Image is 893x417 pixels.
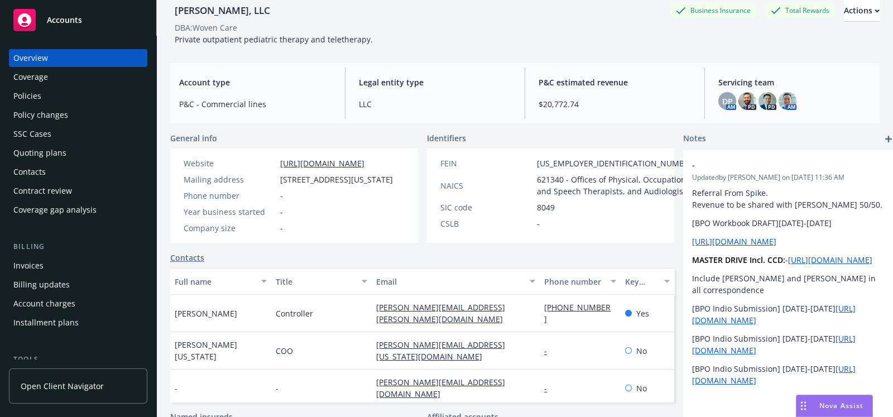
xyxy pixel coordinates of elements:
[692,159,857,171] span: -
[276,382,279,394] span: -
[9,106,147,124] a: Policy changes
[280,206,283,218] span: -
[376,339,505,362] a: [PERSON_NAME][EMAIL_ADDRESS][US_STATE][DOMAIN_NAME]
[179,76,332,88] span: Account type
[13,182,72,200] div: Contract review
[788,255,872,265] a: [URL][DOMAIN_NAME]
[9,125,147,143] a: SSC Cases
[692,254,886,266] p: -
[636,382,647,394] span: No
[9,182,147,200] a: Contract review
[537,218,540,229] span: -
[625,276,657,287] div: Key contact
[692,217,886,229] p: [BPO Workbook DRAFT][DATE]-[DATE]
[670,3,756,17] div: Business Insurance
[13,201,97,219] div: Coverage gap analysis
[9,87,147,105] a: Policies
[718,76,871,88] span: Servicing team
[9,295,147,313] a: Account charges
[692,333,886,356] p: [BPO Indio Submission] [DATE]-[DATE]
[440,218,532,229] div: CSLB
[376,302,512,324] a: [PERSON_NAME][EMAIL_ADDRESS][PERSON_NAME][DOMAIN_NAME]
[13,276,70,294] div: Billing updates
[372,268,540,295] button: Email
[819,401,863,410] span: Nova Assist
[9,49,147,67] a: Overview
[21,380,104,392] span: Open Client Navigator
[9,354,147,365] div: Tools
[544,276,603,287] div: Phone number
[13,106,68,124] div: Policy changes
[692,272,886,296] p: Include [PERSON_NAME] and [PERSON_NAME] in all correspondence
[9,68,147,86] a: Coverage
[692,303,886,326] p: [BPO Indio Submission] [DATE]-[DATE]
[692,187,886,210] p: Referral From Spike. Revenue to be shared with [PERSON_NAME] 50/50.
[537,174,697,197] span: 621340 - Offices of Physical, Occupational and Speech Therapists, and Audiologists
[796,395,810,416] div: Drag to move
[280,174,393,185] span: [STREET_ADDRESS][US_STATE]
[170,3,275,18] div: [PERSON_NAME], LLC
[13,125,51,143] div: SSC Cases
[359,98,511,110] span: LLC
[544,346,556,356] a: -
[175,34,373,45] span: Private outpatient pediatric therapy and teletherapy.
[47,16,82,25] span: Accounts
[13,314,79,332] div: Installment plans
[540,268,620,295] button: Phone number
[13,295,75,313] div: Account charges
[9,144,147,162] a: Quoting plans
[175,339,267,362] span: [PERSON_NAME][US_STATE]
[796,395,873,417] button: Nova Assist
[539,98,691,110] span: $20,772.74
[170,252,204,263] a: Contacts
[271,268,372,295] button: Title
[184,157,276,169] div: Website
[184,222,276,234] div: Company size
[440,202,532,213] div: SIC code
[175,22,237,33] div: DBA: Woven Care
[170,132,217,144] span: General info
[175,276,255,287] div: Full name
[280,158,364,169] a: [URL][DOMAIN_NAME]
[276,308,313,319] span: Controller
[13,49,48,67] div: Overview
[692,363,886,386] p: [BPO Indio Submission] [DATE]-[DATE]
[683,132,706,146] span: Notes
[184,190,276,202] div: Phone number
[184,206,276,218] div: Year business started
[9,276,147,294] a: Billing updates
[537,202,555,213] span: 8049
[765,3,835,17] div: Total Rewards
[280,190,283,202] span: -
[440,157,532,169] div: FEIN
[13,163,46,181] div: Contacts
[13,87,41,105] div: Policies
[170,268,271,295] button: Full name
[738,92,756,110] img: photo
[376,377,505,399] a: [PERSON_NAME][EMAIL_ADDRESS][DOMAIN_NAME]
[9,163,147,181] a: Contacts
[184,174,276,185] div: Mailing address
[722,95,733,107] span: DP
[636,308,649,319] span: Yes
[276,276,356,287] div: Title
[376,276,523,287] div: Email
[13,144,66,162] div: Quoting plans
[276,345,293,357] span: COO
[544,302,611,324] a: [PHONE_NUMBER]
[537,157,697,169] span: [US_EMPLOYER_IDENTIFICATION_NUMBER]
[359,76,511,88] span: Legal entity type
[539,76,691,88] span: P&C estimated revenue
[621,268,674,295] button: Key contact
[9,257,147,275] a: Invoices
[692,236,776,247] a: [URL][DOMAIN_NAME]
[636,345,647,357] span: No
[9,241,147,252] div: Billing
[13,257,44,275] div: Invoices
[544,383,556,394] a: -
[13,68,48,86] div: Coverage
[692,172,886,183] span: Updated by [PERSON_NAME] on [DATE] 11:36 AM
[427,132,466,144] span: Identifiers
[175,382,177,394] span: -
[9,201,147,219] a: Coverage gap analysis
